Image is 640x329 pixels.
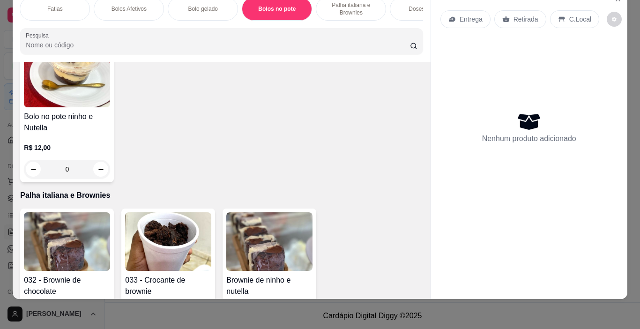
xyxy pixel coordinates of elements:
img: product-image [24,212,110,271]
p: Doses 250ml [409,5,441,13]
h4: Bolo no pote ninho e Nutella [24,111,110,134]
button: increase-product-quantity [93,162,108,177]
p: Bolos Afetivos [112,5,147,13]
button: decrease-product-quantity [607,12,622,27]
img: product-image [125,212,211,271]
button: decrease-product-quantity [26,162,41,177]
img: product-image [24,49,110,107]
p: Nenhum produto adicionado [482,133,576,144]
p: C.Local [569,15,591,24]
p: Entrega [460,15,483,24]
p: Retirada [513,15,538,24]
img: product-image [226,212,313,271]
p: Fatias [47,5,63,13]
p: R$ 12,00 [24,143,110,152]
label: Pesquisa [26,31,52,39]
p: Bolos no pote [258,5,296,13]
h4: Brownie de ninho e nutella [226,275,313,297]
h4: 033 - Crocante de brownie [125,275,211,297]
h4: 032 - Brownie de chocolate [24,275,110,297]
p: Palha italiana e Brownies [324,1,378,16]
input: Pesquisa [26,40,410,50]
p: Bolo gelado [188,5,218,13]
p: Palha italiana e Brownies [20,190,423,201]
